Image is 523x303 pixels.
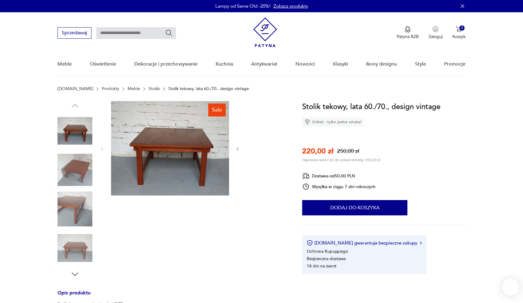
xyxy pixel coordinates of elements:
button: Patyna B2B [397,26,419,40]
div: 0 [459,25,465,31]
p: Koszyk [452,34,466,40]
button: Szukaj [165,29,172,36]
a: Zobacz produkty [273,3,308,9]
a: Kuchnia [216,52,233,76]
a: Meble [57,52,72,76]
li: 14 dni na zwrot [307,263,336,269]
button: Sprzedawaj [57,27,91,39]
button: 0Koszyk [452,26,466,40]
p: 250,00 zł [337,147,359,155]
img: Ikona diamentu [305,119,310,125]
a: Nowości [295,52,315,76]
a: Promocje [444,52,466,76]
a: Style [415,52,426,76]
img: Ikona medalu [405,26,411,33]
a: Ikony designu [366,52,397,76]
a: [DOMAIN_NAME] [57,86,93,91]
img: Zdjęcie produktu Stolik tekowy, lata 60./70., design vintage [57,113,92,148]
img: Zdjęcie produktu Stolik tekowy, lata 60./70., design vintage [111,101,229,195]
img: Ikonka użytkownika [432,26,439,32]
img: Patyna - sklep z meblami i dekoracjami vintage [253,17,277,47]
p: Najniższa cena z 30 dni przed obniżką: 250,00 zł [302,157,380,162]
p: Lampy od Same Old -20%! [215,3,270,9]
a: Dekoracje i przechowywanie [134,52,198,76]
img: Ikona dostawy [302,172,310,180]
button: [DOMAIN_NAME] gwarantuje bezpieczne zakupy [307,240,421,246]
img: Ikona certyfikatu [307,240,313,246]
div: Dostawa od 50,00 PLN [302,172,376,180]
img: Zdjęcie produktu Stolik tekowy, lata 60./70., design vintage [57,231,92,266]
div: Wysyłka w ciągu 7 dni roboczych [302,183,376,190]
h3: Opis produktu [57,291,287,301]
button: Dodaj do koszyka [302,200,407,215]
div: Sale [208,104,226,116]
a: Oświetlenie [90,52,116,76]
a: Meble [128,86,140,91]
h1: Stolik tekowy, lata 60./70., design vintage [302,101,440,113]
li: Bezpieczna dostawa [307,256,346,262]
p: Stolik tekowy, lata 60./70., design vintage [168,86,249,91]
a: Antykwariat [251,52,277,76]
p: Zaloguj [428,34,443,40]
a: Produkty [102,86,119,91]
div: Unikat - tylko jedna sztuka! [302,117,364,127]
p: Patyna B2B [397,34,419,40]
img: Ikona koszyka [456,26,462,32]
button: Zaloguj [428,26,443,40]
iframe: Smartsupp widget button [502,278,519,296]
p: 220,00 zł [302,146,333,156]
li: Ochrona Kupującego [307,248,348,254]
a: Stoliki [149,86,160,91]
a: Ikona medaluPatyna B2B [397,26,419,40]
img: Zdjęcie produktu Stolik tekowy, lata 60./70., design vintage [57,153,92,187]
a: Sprzedawaj [57,31,91,36]
a: Klasyki [333,52,348,76]
img: Ikona strzałki w prawo [420,241,422,244]
img: Zdjęcie produktu Stolik tekowy, lata 60./70., design vintage [57,191,92,226]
